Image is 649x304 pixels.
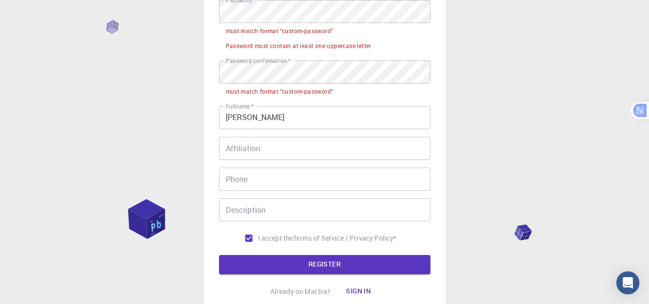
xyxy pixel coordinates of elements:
[270,287,331,296] p: Already on Mat3ra?
[226,87,333,97] div: must match format "custom-password"
[226,57,291,65] label: Password confirmation
[226,26,333,36] div: must match format "custom-password"
[338,282,379,301] button: Sign in
[293,233,396,243] p: Terms of Service / Privacy Policy *
[293,233,396,243] a: Terms of Service / Privacy Policy*
[219,255,430,274] button: REGISTER
[226,102,254,110] label: Fullname
[226,41,371,51] div: Password must contain at least one uppercase letter
[616,271,639,294] div: Open Intercom Messenger
[258,233,294,243] span: I accept the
